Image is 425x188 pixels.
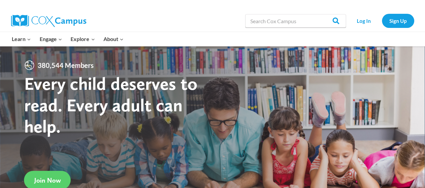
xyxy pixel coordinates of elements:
nav: Secondary Navigation [349,14,414,28]
span: About [103,35,124,43]
img: Cox Campus [11,15,86,27]
span: Learn [12,35,31,43]
nav: Primary Navigation [8,32,128,46]
strong: Every child deserves to read. Every adult can help. [24,73,198,137]
a: Sign Up [382,14,414,28]
span: Explore [71,35,95,43]
input: Search Cox Campus [245,14,346,28]
span: Join Now [34,176,61,184]
span: 380,544 Members [35,60,96,71]
a: Log In [349,14,379,28]
span: Engage [40,35,62,43]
